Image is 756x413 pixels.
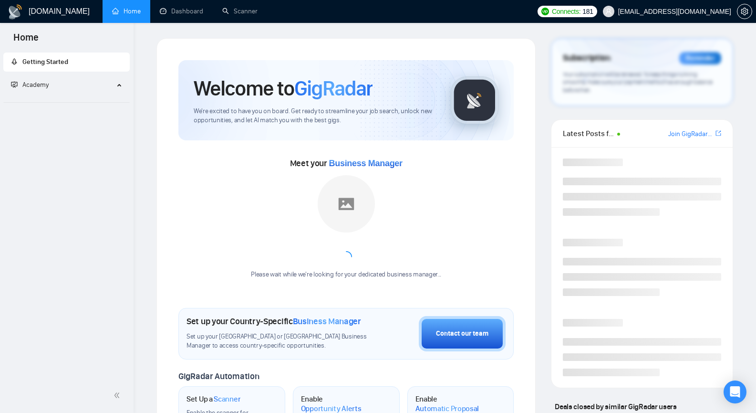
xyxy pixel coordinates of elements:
[318,175,375,233] img: placeholder.png
[341,251,352,263] span: loading
[160,7,203,15] a: dashboardDashboard
[563,71,713,94] span: Your subscription will be renewed. To keep things running smoothly, make sure your payment method...
[552,6,580,17] span: Connects:
[436,328,488,339] div: Contact our team
[294,75,373,101] span: GigRadar
[301,394,369,413] h1: Enable
[178,371,259,381] span: GigRadar Automation
[194,107,435,125] span: We're excited to have you on board. Get ready to streamline your job search, unlock new opportuni...
[541,8,549,15] img: upwork-logo.png
[3,98,130,105] li: Academy Homepage
[329,159,403,168] span: Business Manager
[186,316,361,327] h1: Set up your Country-Specific
[222,7,258,15] a: searchScanner
[724,381,746,403] div: Open Intercom Messenger
[563,127,614,139] span: Latest Posts from the GigRadar Community
[563,50,610,66] span: Subscription
[679,52,721,64] div: Reminder
[186,394,240,404] h1: Set Up a
[214,394,240,404] span: Scanner
[668,129,714,139] a: Join GigRadar Slack Community
[737,8,752,15] a: setting
[186,332,371,350] span: Set up your [GEOGRAPHIC_DATA] or [GEOGRAPHIC_DATA] Business Manager to access country-specific op...
[737,8,752,15] span: setting
[112,7,141,15] a: homeHome
[293,316,361,327] span: Business Manager
[451,76,498,124] img: gigradar-logo.png
[22,58,68,66] span: Getting Started
[11,81,18,88] span: fund-projection-screen
[737,4,752,19] button: setting
[3,53,130,72] li: Getting Started
[11,58,18,65] span: rocket
[715,129,721,138] a: export
[290,158,403,169] span: Meet your
[605,8,612,15] span: user
[11,81,49,89] span: Academy
[715,129,721,137] span: export
[582,6,593,17] span: 181
[6,31,46,51] span: Home
[419,316,506,351] button: Contact our team
[8,4,23,20] img: logo
[245,270,447,279] div: Please wait while we're looking for your dedicated business manager...
[114,391,123,400] span: double-left
[194,75,373,101] h1: Welcome to
[22,81,49,89] span: Academy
